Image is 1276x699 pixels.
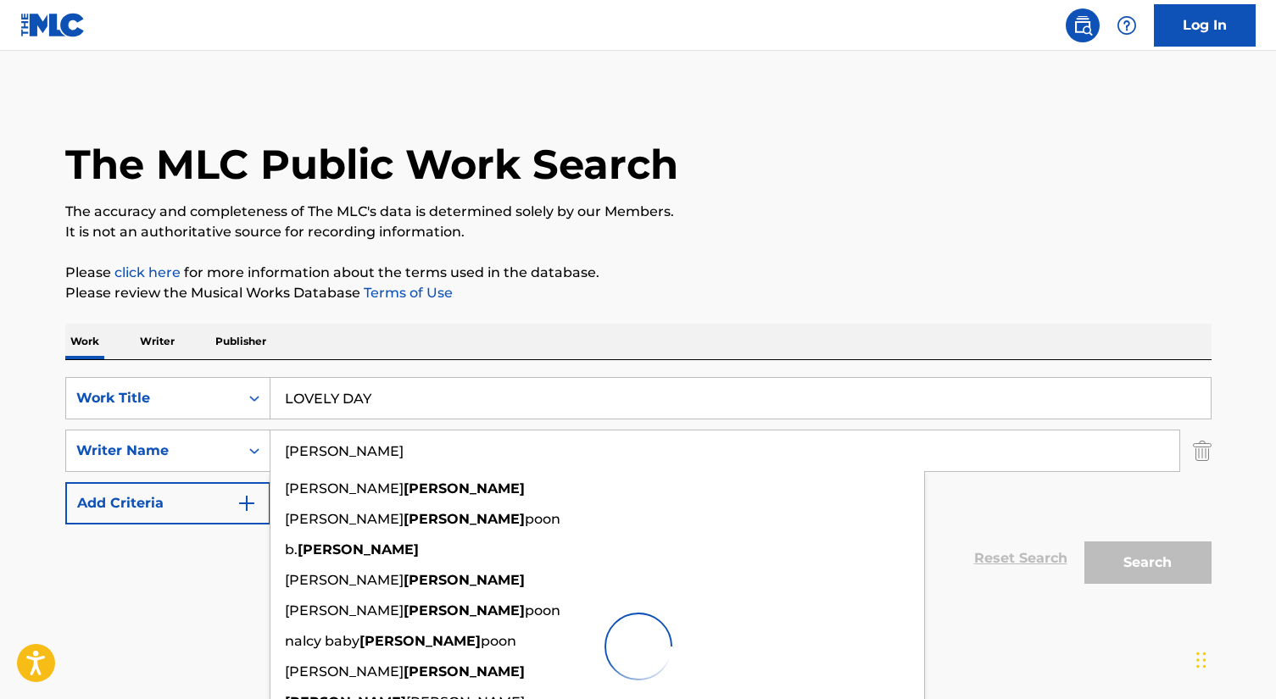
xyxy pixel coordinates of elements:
[65,283,1212,303] p: Please review the Musical Works Database
[1110,8,1144,42] div: Help
[135,324,180,359] p: Writer
[298,541,419,558] strong: [PERSON_NAME]
[65,222,1212,242] p: It is not an authoritative source for recording information.
[360,285,453,301] a: Terms of Use
[404,572,525,588] strong: [PERSON_NAME]
[1073,15,1093,36] img: search
[65,377,1212,592] form: Search Form
[76,441,229,461] div: Writer Name
[404,480,525,497] strong: [PERSON_NAME]
[525,511,560,527] span: poon
[285,572,404,588] span: [PERSON_NAME]
[285,541,298,558] span: b.
[285,511,404,527] span: [PERSON_NAME]
[76,388,229,408] div: Work Title
[1154,4,1256,47] a: Log In
[210,324,271,359] p: Publisher
[590,598,686,694] img: preloader
[1117,15,1137,36] img: help
[65,139,678,190] h1: The MLC Public Work Search
[1191,618,1276,699] iframe: Chat Widget
[404,511,525,527] strong: [PERSON_NAME]
[237,493,257,513] img: 9d2ae6d4665cec9f34b9.svg
[285,480,404,497] span: [PERSON_NAME]
[65,482,270,524] button: Add Criteria
[114,264,181,280] a: click here
[20,13,86,37] img: MLC Logo
[65,324,104,359] p: Work
[1196,635,1206,685] div: Drag
[1066,8,1100,42] a: Public Search
[1193,430,1212,472] img: Delete Criterion
[65,263,1212,283] p: Please for more information about the terms used in the database.
[65,202,1212,222] p: The accuracy and completeness of The MLC's data is determined solely by our Members.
